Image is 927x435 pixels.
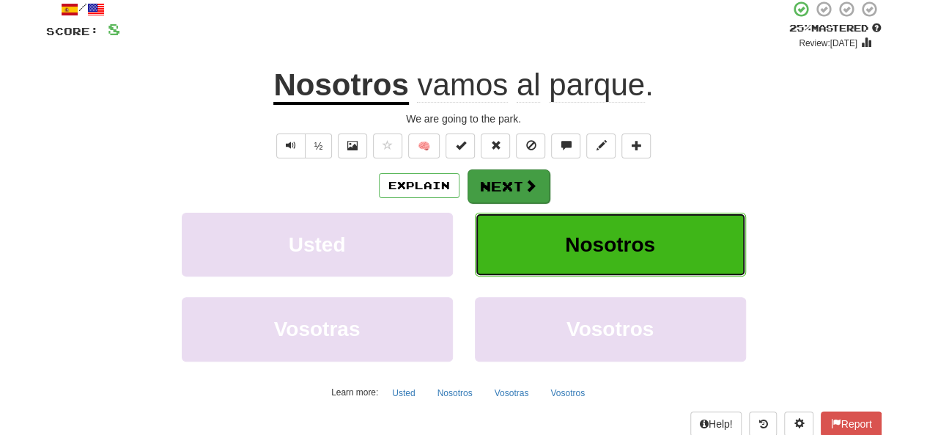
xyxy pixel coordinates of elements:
[566,318,654,340] span: Vosotros
[46,112,882,126] div: We are going to the park.
[417,67,508,103] span: vamos
[517,67,541,103] span: al
[586,134,616,158] button: Edit sentence (alt+d)
[446,134,475,158] button: Set this sentence to 100% Mastered (alt+m)
[273,67,408,105] u: Nosotros
[373,134,402,158] button: Favorite sentence (alt+f)
[542,382,593,404] button: Vosotros
[276,134,306,158] button: Play sentence audio (ctl+space)
[549,67,645,103] span: parque
[621,134,651,158] button: Add to collection (alt+a)
[331,387,378,398] small: Learn more:
[429,382,481,404] button: Nosotros
[408,134,440,158] button: 🧠
[789,22,811,34] span: 25 %
[409,67,654,103] span: .
[182,297,453,361] button: Vosotras
[273,134,333,158] div: Text-to-speech controls
[468,169,550,203] button: Next
[384,382,423,404] button: Usted
[46,25,99,37] span: Score:
[305,134,333,158] button: ½
[551,134,580,158] button: Discuss sentence (alt+u)
[274,318,361,340] span: Vosotras
[487,382,537,404] button: Vosotras
[481,134,510,158] button: Reset to 0% Mastered (alt+r)
[565,233,655,256] span: Nosotros
[289,233,346,256] span: Usted
[516,134,545,158] button: Ignore sentence (alt+i)
[108,20,120,38] span: 8
[475,213,746,277] button: Nosotros
[799,38,857,48] small: Review: [DATE]
[379,173,459,198] button: Explain
[182,213,453,277] button: Usted
[338,134,367,158] button: Show image (alt+x)
[789,22,882,35] div: Mastered
[475,297,746,361] button: Vosotros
